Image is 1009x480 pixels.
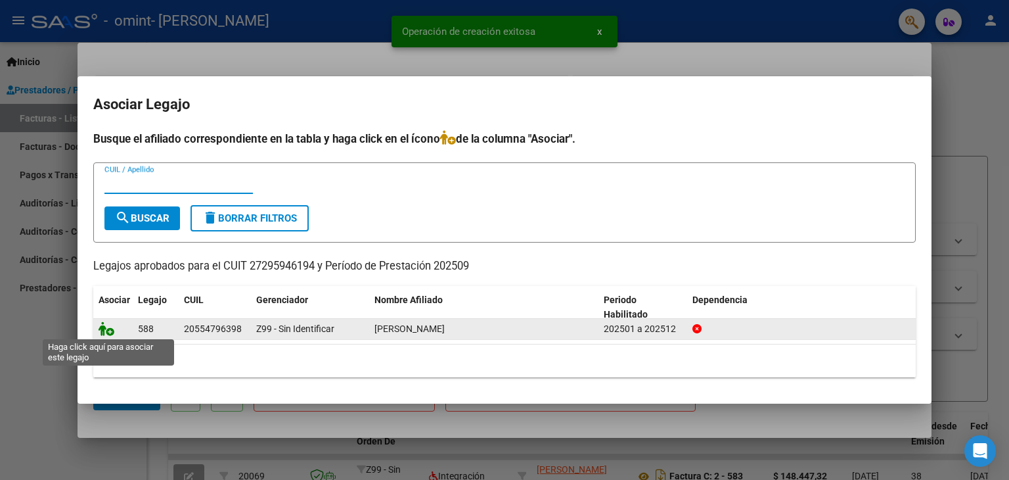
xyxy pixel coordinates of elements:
[604,295,648,320] span: Periodo Habilitado
[93,286,133,329] datatable-header-cell: Asociar
[115,210,131,226] mat-icon: search
[369,286,598,329] datatable-header-cell: Nombre Afiliado
[251,286,369,329] datatable-header-cell: Gerenciador
[93,92,916,117] h2: Asociar Legajo
[191,205,309,231] button: Borrar Filtros
[256,295,308,305] span: Gerenciador
[93,345,916,377] div: 1 registros
[687,286,916,329] datatable-header-cell: Dependencia
[179,286,251,329] datatable-header-cell: CUIL
[374,324,445,334] span: MOURE VICENTE
[964,435,996,467] div: Open Intercom Messenger
[115,212,169,224] span: Buscar
[138,324,154,334] span: 588
[184,295,204,305] span: CUIL
[99,295,130,305] span: Asociar
[133,286,179,329] datatable-header-cell: Legajo
[202,210,218,226] mat-icon: delete
[692,295,748,305] span: Dependencia
[104,206,180,230] button: Buscar
[93,258,916,275] p: Legajos aprobados para el CUIT 27295946194 y Período de Prestación 202509
[604,322,682,337] div: 202501 a 202512
[374,295,443,305] span: Nombre Afiliado
[256,324,334,334] span: Z99 - Sin Identificar
[184,322,242,337] div: 20554796398
[598,286,687,329] datatable-header-cell: Periodo Habilitado
[202,212,297,224] span: Borrar Filtros
[93,130,916,147] h4: Busque el afiliado correspondiente en la tabla y haga click en el ícono de la columna "Asociar".
[138,295,167,305] span: Legajo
